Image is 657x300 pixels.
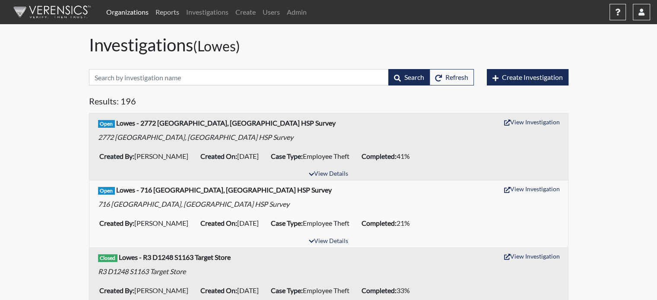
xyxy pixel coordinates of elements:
[362,286,397,294] b: Completed:
[500,182,564,196] button: View Investigation
[358,149,419,163] li: 41%
[98,120,115,128] span: Open
[98,133,293,141] em: 2772 [GEOGRAPHIC_DATA], [GEOGRAPHIC_DATA] HSP Survey
[388,69,430,85] button: Search
[404,73,424,81] span: Search
[362,152,397,160] b: Completed:
[99,152,134,160] b: Created By:
[271,152,303,160] b: Case Type:
[500,115,564,129] button: View Investigation
[183,3,232,21] a: Investigations
[200,286,237,294] b: Created On:
[89,35,568,55] h1: Investigations
[89,69,389,85] input: Search by investigation name
[200,152,237,160] b: Created On:
[197,284,267,297] li: [DATE]
[96,216,197,230] li: [PERSON_NAME]
[271,286,303,294] b: Case Type:
[98,267,186,275] em: R3 D1248 S1163 Target Store
[305,168,352,180] button: View Details
[487,69,568,85] button: Create Investigation
[362,219,397,227] b: Completed:
[271,219,303,227] b: Case Type:
[358,216,419,230] li: 21%
[96,284,197,297] li: [PERSON_NAME]
[98,200,289,208] em: 716 [GEOGRAPHIC_DATA], [GEOGRAPHIC_DATA] HSP Survey
[358,284,419,297] li: 33%
[500,249,564,263] button: View Investigation
[99,219,134,227] b: Created By:
[429,69,474,85] button: Refresh
[197,149,267,163] li: [DATE]
[116,119,336,127] b: Lowes - 2772 [GEOGRAPHIC_DATA], [GEOGRAPHIC_DATA] HSP Survey
[267,149,358,163] li: Employee Theft
[119,253,231,261] b: Lowes - R3 D1248 S1163 Target Store
[152,3,183,21] a: Reports
[103,3,152,21] a: Organizations
[89,96,568,110] h5: Results: 196
[116,186,332,194] b: Lowes - 716 [GEOGRAPHIC_DATA], [GEOGRAPHIC_DATA] HSP Survey
[259,3,283,21] a: Users
[283,3,310,21] a: Admin
[193,38,240,54] small: (Lowes)
[99,286,134,294] b: Created By:
[305,236,352,247] button: View Details
[445,73,468,81] span: Refresh
[200,219,237,227] b: Created On:
[267,284,358,297] li: Employee Theft
[232,3,259,21] a: Create
[98,187,115,195] span: Open
[98,254,118,262] span: Closed
[502,73,563,81] span: Create Investigation
[197,216,267,230] li: [DATE]
[267,216,358,230] li: Employee Theft
[96,149,197,163] li: [PERSON_NAME]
